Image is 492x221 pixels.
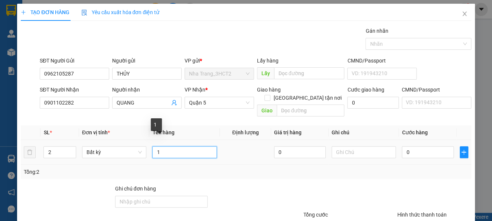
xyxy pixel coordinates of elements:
div: CMND/Passport [402,86,471,94]
span: Tổng cước [303,212,328,218]
div: SĐT Người Nhận [40,86,109,94]
b: [DOMAIN_NAME] [62,28,102,34]
label: Gán nhãn [365,28,388,34]
input: Dọc đường [277,105,345,116]
span: Định lượng [232,129,258,135]
input: Ghi Chú [332,146,396,158]
span: SL [43,129,49,135]
span: Đơn vị tính [82,129,110,135]
img: icon [81,10,87,16]
b: Phương Nam Express [9,48,41,96]
label: Hình thức thanh toán [397,212,447,218]
span: Cước hàng [402,129,427,135]
span: TẠO ĐƠN HÀNG [21,9,69,15]
span: VP Nhận [185,87,205,93]
span: Yêu cầu xuất hóa đơn điện tử [81,9,160,15]
input: VD: Bàn, Ghế [152,146,217,158]
span: Giao hàng [257,87,281,93]
li: (c) 2017 [62,35,102,45]
th: Ghi chú [329,125,399,140]
div: VP gửi [185,57,254,65]
div: 1 [151,118,162,131]
button: Close [454,4,475,25]
input: Ghi chú đơn hàng [115,196,208,208]
span: Giao [257,105,277,116]
input: Cước giao hàng [347,97,398,109]
div: SĐT Người Gửi [40,57,109,65]
img: logo.jpg [81,9,98,27]
span: Tên hàng [152,129,174,135]
span: close [462,11,467,17]
div: Người gửi [112,57,182,65]
span: user-add [171,100,177,106]
span: Quận 5 [189,97,250,108]
button: plus [460,146,468,158]
span: Giá trị hàng [274,129,302,135]
span: Nha Trang_3HCT2 [189,68,250,79]
button: delete [24,146,36,158]
label: Cước giao hàng [347,87,384,93]
input: Dọc đường [274,67,345,79]
span: Bất kỳ [87,147,142,158]
input: 0 [274,146,326,158]
span: Lấy [257,67,274,79]
span: [GEOGRAPHIC_DATA] tận nơi [270,94,344,102]
b: Gửi khách hàng [46,11,74,46]
span: plus [21,10,26,15]
div: Tổng: 2 [24,168,190,176]
div: Người nhận [112,86,182,94]
span: Lấy hàng [257,58,278,64]
span: plus [460,149,468,155]
div: CMND/Passport [347,57,417,65]
label: Ghi chú đơn hàng [115,186,156,192]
